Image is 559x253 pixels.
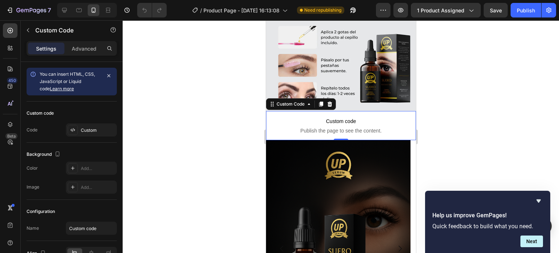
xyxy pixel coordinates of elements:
[3,3,54,17] button: 7
[266,20,416,253] iframe: Design area
[27,208,55,215] div: Configuration
[432,197,543,247] div: Help us improve GemPages!
[6,218,26,238] button: Carousel Back Arrow
[50,86,74,91] a: Learn more
[27,184,39,190] div: Image
[35,26,97,35] p: Custom Code
[27,110,54,116] div: Custom code
[517,7,535,14] div: Publish
[27,127,37,133] div: Code
[27,225,39,232] div: Name
[203,7,279,14] span: Product Page - [DATE] 16:13:08
[7,78,17,83] div: 450
[432,223,543,230] p: Quick feedback to build what you need.
[484,3,508,17] button: Save
[411,3,481,17] button: 1 product assigned
[27,165,38,171] div: Color
[72,45,96,52] p: Advanced
[511,3,541,17] button: Publish
[200,7,202,14] span: /
[304,7,341,13] span: Need republishing
[432,211,543,220] h2: Help us improve GemPages!
[124,218,144,238] button: Carousel Next Arrow
[417,7,464,14] span: 1 product assigned
[36,45,56,52] p: Settings
[534,197,543,205] button: Hide survey
[81,165,115,172] div: Add...
[48,6,51,15] p: 7
[137,3,167,17] div: Undo/Redo
[520,236,543,247] button: Next question
[81,127,115,134] div: Custom
[40,71,95,91] span: You can insert HTML, CSS, JavaScript or Liquid code
[5,133,17,139] div: Beta
[490,7,502,13] span: Save
[81,184,115,191] div: Add...
[27,150,62,159] div: Background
